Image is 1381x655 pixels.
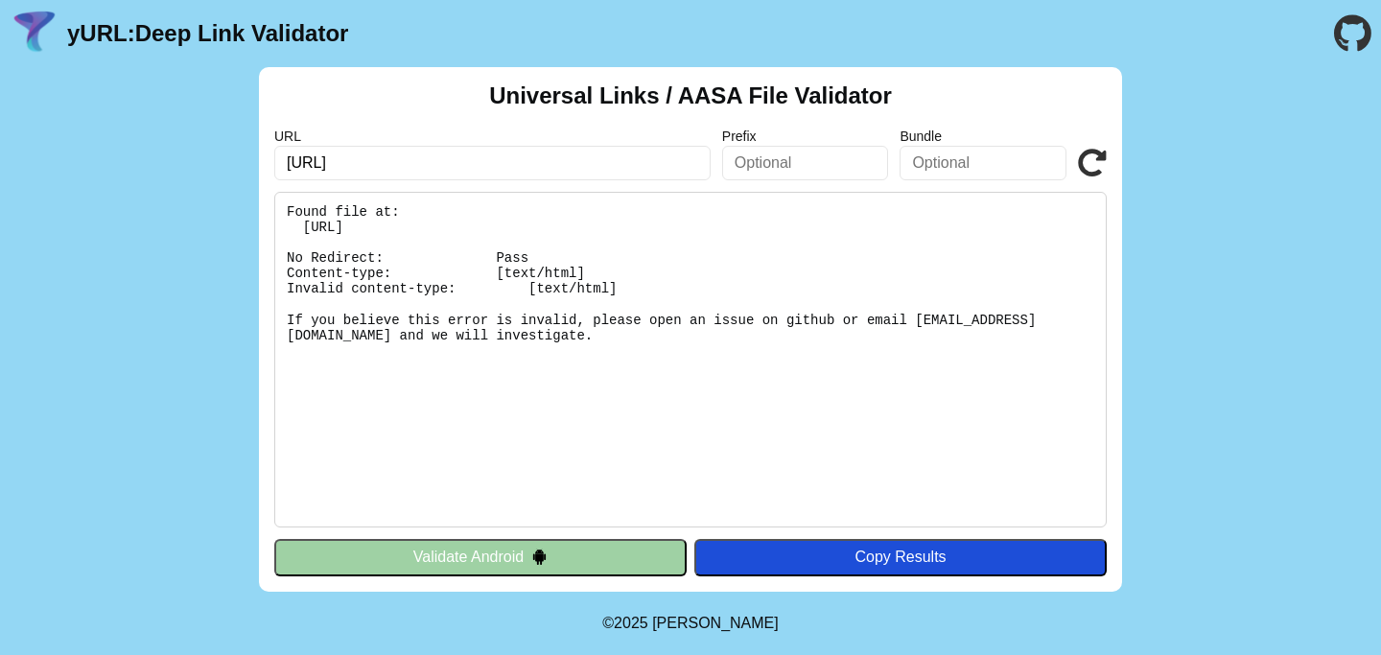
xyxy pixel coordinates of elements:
footer: © [602,592,778,655]
a: Michael Ibragimchayev's Personal Site [652,615,779,631]
label: Prefix [722,129,889,144]
label: Bundle [900,129,1066,144]
label: URL [274,129,711,144]
pre: Found file at: [URL] No Redirect: Pass Content-type: [text/html] Invalid content-type: [text/html... [274,192,1107,527]
div: Copy Results [704,549,1097,566]
button: Validate Android [274,539,687,575]
span: 2025 [614,615,648,631]
img: yURL Logo [10,9,59,58]
img: droidIcon.svg [531,549,548,565]
input: Optional [900,146,1066,180]
button: Copy Results [694,539,1107,575]
input: Optional [722,146,889,180]
input: Required [274,146,711,180]
h2: Universal Links / AASA File Validator [489,82,892,109]
a: yURL:Deep Link Validator [67,20,348,47]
